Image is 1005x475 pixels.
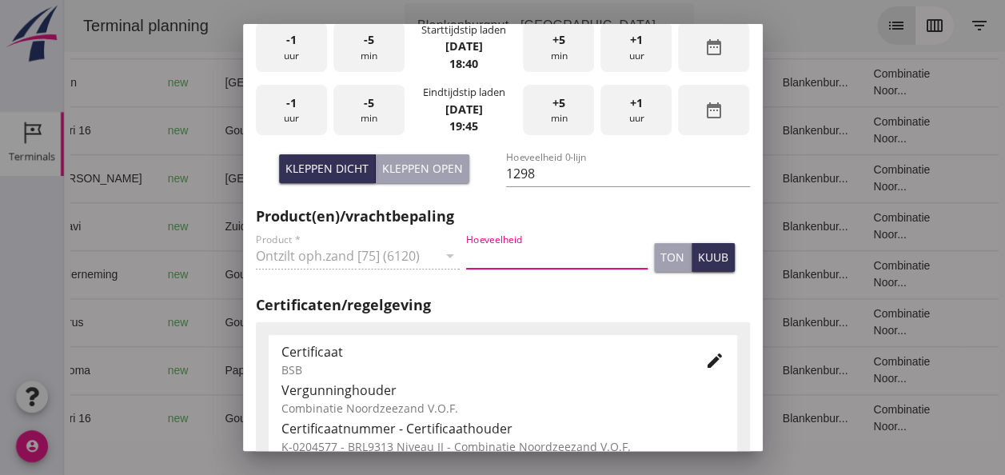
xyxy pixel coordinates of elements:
[466,243,648,269] input: Hoeveelheid
[630,94,643,112] span: +1
[337,394,425,442] td: 1298
[376,154,469,183] button: Kleppen open
[285,160,369,177] div: Kleppen dicht
[91,250,149,298] td: new
[281,400,724,417] div: Combinatie Noordzeezand V.O.F.
[281,419,724,438] div: Certificaatnummer - Certificaathouder
[660,249,684,265] div: ton
[706,106,797,154] td: Blankenbur...
[422,85,504,100] div: Eindtijdstip laden
[445,102,482,117] strong: [DATE]
[796,346,895,394] td: Combinatie Noor...
[600,85,672,135] div: uur
[368,366,381,376] small: m3
[337,298,425,346] td: 999
[281,438,724,455] div: K-0204577 - BRL9313 Niveau II - Combinatie Noordzeezand V.O.F.
[504,106,584,154] td: Ontzilt oph.zan...
[161,314,295,331] div: Gouda
[368,222,381,232] small: m3
[281,342,680,361] div: Certificaat
[364,31,374,49] span: -5
[374,126,387,136] small: m3
[219,221,230,232] i: directions_boat
[353,16,592,35] div: Blankenburgput - [GEOGRAPHIC_DATA]
[91,58,149,106] td: new
[706,394,797,442] td: Blankenbur...
[449,118,478,134] strong: 19:45
[337,202,425,250] td: 451
[692,243,735,272] button: kuub
[91,394,149,442] td: new
[706,202,797,250] td: Blankenbur...
[281,361,680,378] div: BSB
[256,206,750,227] h2: Product(en)/vrachtbepaling
[706,58,797,106] td: Blankenbur...
[796,298,895,346] td: Combinatie Noor...
[706,298,797,346] td: Blankenbur...
[284,77,295,88] i: directions_boat
[337,154,425,202] td: 396
[584,298,706,346] td: 18
[504,202,584,250] td: Filling sand
[600,22,672,73] div: uur
[279,154,376,183] button: Kleppen dicht
[91,106,149,154] td: new
[91,298,149,346] td: new
[337,250,425,298] td: 1231
[796,58,895,106] td: Combinatie Noor...
[504,346,584,394] td: Filling sand
[368,318,381,328] small: m3
[698,249,728,265] div: kuub
[796,106,895,154] td: Combinatie Noor...
[504,394,584,442] td: Ontzilt oph.zan...
[161,170,295,187] div: [GEOGRAPHIC_DATA]
[706,154,797,202] td: Blankenbur...
[281,381,724,400] div: Vergunninghouder
[552,31,565,49] span: +5
[445,38,482,54] strong: [DATE]
[504,154,584,202] td: Filling sand
[201,269,212,280] i: directions_boat
[601,16,620,35] i: arrow_drop_down
[364,94,374,112] span: -5
[337,58,425,106] td: 368
[161,266,295,283] div: Gouda
[333,85,405,135] div: min
[506,161,750,186] input: Hoeveelheid 0-lijn
[584,202,706,250] td: 18
[704,101,724,120] i: date_range
[368,174,381,184] small: m3
[523,22,594,73] div: min
[421,22,506,38] div: Starttijdstip laden
[523,85,594,135] div: min
[504,58,584,106] td: Filling sand
[91,154,149,202] td: new
[630,31,643,49] span: +1
[584,250,706,298] td: 18
[796,154,895,202] td: Combinatie Noor...
[161,362,295,379] div: Papendrecht
[449,56,478,71] strong: 18:40
[256,22,327,73] div: uur
[286,31,297,49] span: -1
[382,160,463,177] div: Kleppen open
[161,74,295,91] div: [GEOGRAPHIC_DATA]
[161,122,295,139] div: Gouda
[704,38,724,57] i: date_range
[374,414,387,424] small: m3
[796,250,895,298] td: Combinatie Noor...
[823,16,842,35] i: list
[286,94,297,112] span: -1
[654,243,692,272] button: ton
[796,202,895,250] td: Combinatie Noor...
[337,346,425,394] td: 994
[256,85,327,135] div: uur
[706,250,797,298] td: Blankenbur...
[584,106,706,154] td: 18
[906,16,925,35] i: filter_list
[6,14,158,37] div: Terminal planning
[706,346,797,394] td: Blankenbur...
[91,202,149,250] td: new
[705,351,724,370] i: edit
[256,294,750,316] h2: Certificaten/regelgeving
